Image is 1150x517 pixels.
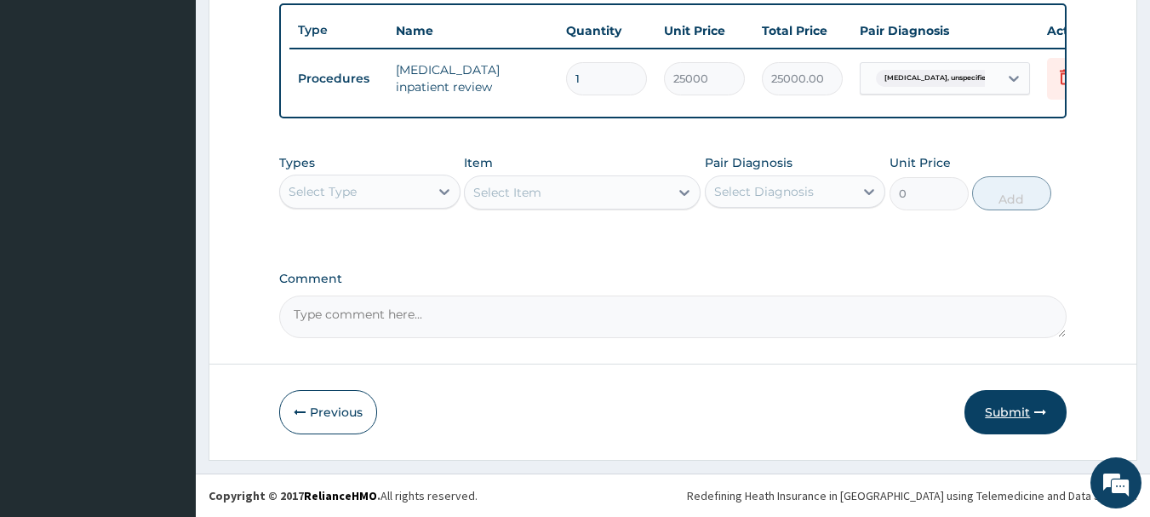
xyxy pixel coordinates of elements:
[851,14,1038,48] th: Pair Diagnosis
[753,14,851,48] th: Total Price
[714,183,814,200] div: Select Diagnosis
[558,14,655,48] th: Quantity
[289,183,357,200] div: Select Type
[304,488,377,503] a: RelianceHMO
[196,474,1150,517] footer: All rights reserved.
[9,340,324,399] textarea: Type your message and hit 'Enter'
[209,488,380,503] strong: Copyright © 2017 .
[279,156,315,170] label: Types
[279,390,377,434] button: Previous
[655,14,753,48] th: Unit Price
[464,154,493,171] label: Item
[99,152,235,324] span: We're online!
[279,272,1067,286] label: Comment
[964,390,1067,434] button: Submit
[687,487,1137,504] div: Redefining Heath Insurance in [GEOGRAPHIC_DATA] using Telemedicine and Data Science!
[876,70,999,87] span: [MEDICAL_DATA], unspecified
[1038,14,1124,48] th: Actions
[31,85,69,128] img: d_794563401_company_1708531726252_794563401
[890,154,951,171] label: Unit Price
[279,9,320,49] div: Minimize live chat window
[289,14,387,46] th: Type
[387,53,558,104] td: [MEDICAL_DATA] inpatient review
[972,176,1051,210] button: Add
[705,154,792,171] label: Pair Diagnosis
[289,63,387,95] td: Procedures
[89,95,286,118] div: Chat with us now
[387,14,558,48] th: Name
